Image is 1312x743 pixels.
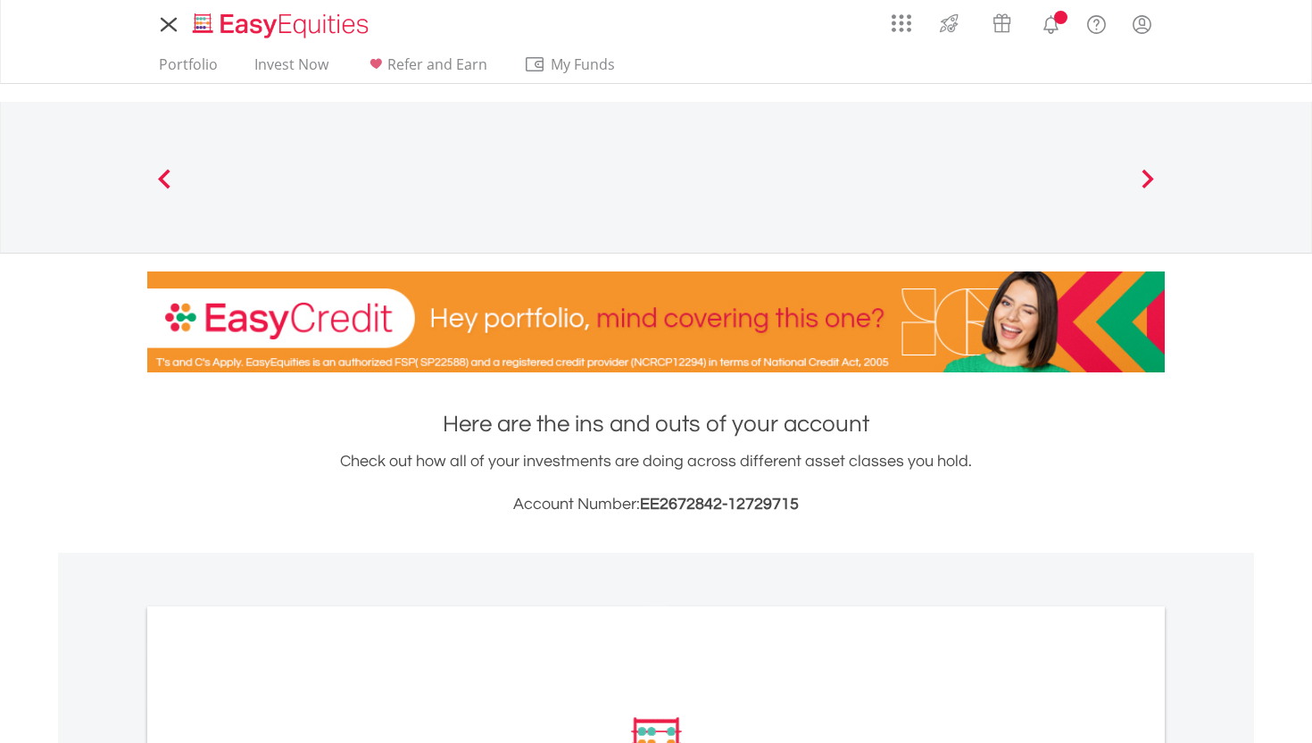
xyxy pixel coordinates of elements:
h1: Here are the ins and outs of your account [147,408,1165,440]
img: vouchers-v2.svg [987,9,1017,38]
a: Vouchers [976,4,1028,38]
img: EasyEquities_Logo.png [189,11,376,40]
span: Refer and Earn [387,54,487,74]
span: My Funds [524,53,641,76]
div: Check out how all of your investments are doing across different asset classes you hold. [147,449,1165,517]
span: EE2672842-12729715 [640,496,799,513]
img: grid-menu-icon.svg [892,13,911,33]
a: Notifications [1028,4,1074,40]
img: EasyCredit Promotion Banner [147,271,1165,372]
img: thrive-v2.svg [934,9,964,38]
a: My Profile [1119,4,1165,44]
h3: Account Number: [147,492,1165,517]
a: Portfolio [152,55,225,83]
a: Home page [186,4,376,40]
a: FAQ's and Support [1074,4,1119,40]
a: Refer and Earn [358,55,494,83]
a: AppsGrid [880,4,923,33]
a: Invest Now [247,55,336,83]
